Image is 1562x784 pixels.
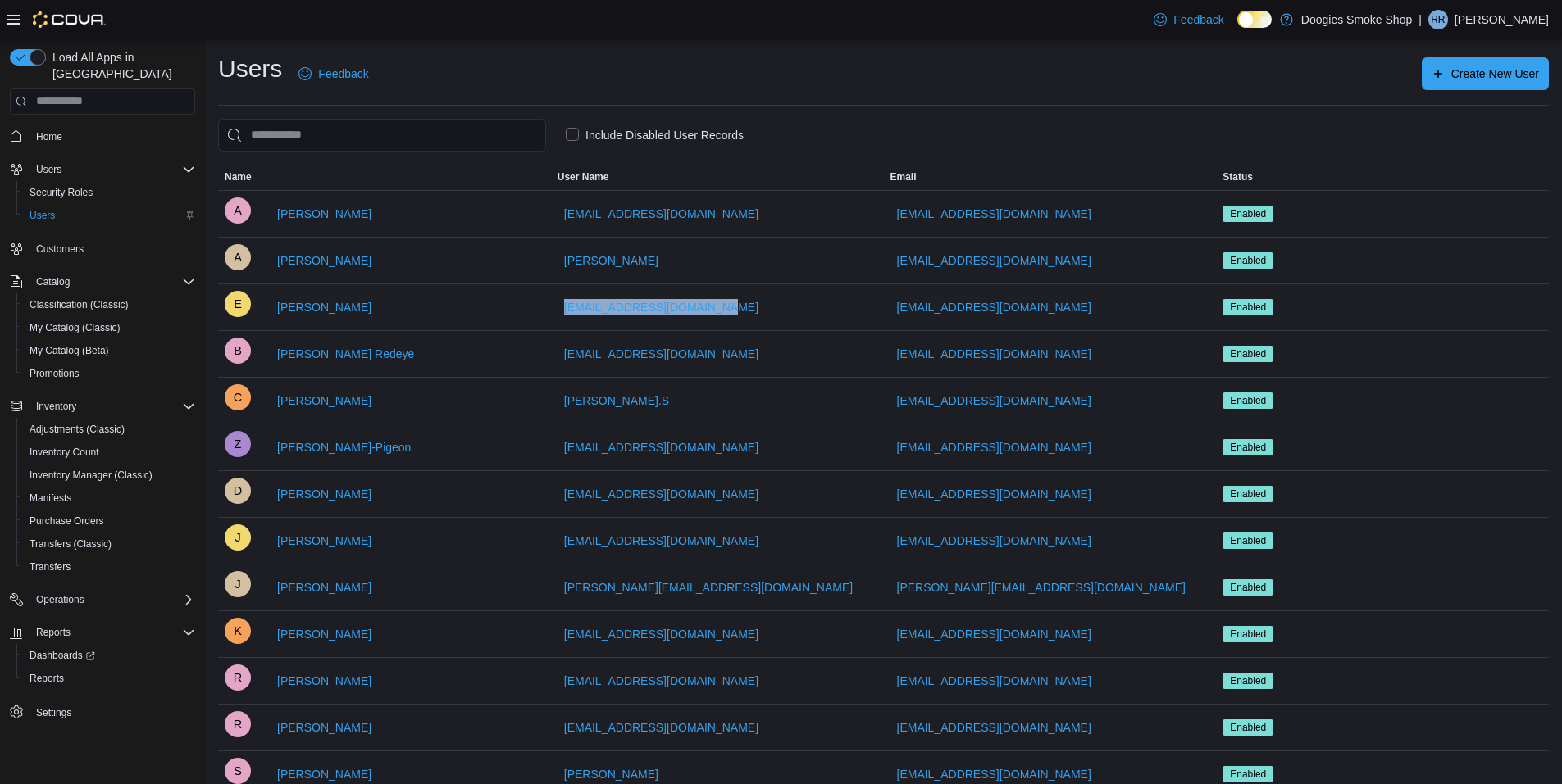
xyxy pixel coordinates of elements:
span: Transfers (Classic) [30,537,112,551]
span: Settings [36,706,71,719]
button: [PERSON_NAME] [271,197,378,230]
button: [EMAIL_ADDRESS][DOMAIN_NAME] [558,197,765,230]
span: [EMAIL_ADDRESS][DOMAIN_NAME] [564,346,758,362]
button: [PERSON_NAME] [271,711,378,744]
span: Enabled [1223,626,1273,642]
button: [EMAIL_ADDRESS][DOMAIN_NAME] [558,524,765,557]
div: Erika [225,291,251,317]
span: B [234,338,242,364]
span: Customers [30,238,195,259]
button: Operations [3,588,202,611]
span: Customers [36,242,84,256]
a: Inventory Count [23,442,106,462]
span: Enabled [1223,532,1273,549]
span: Purchase Orders [30,514,104,528]
span: Users [36,163,61,176]
button: Users [3,158,202,181]
span: Operations [30,590,195,610]
button: [EMAIL_ADDRESS][DOMAIN_NAME] [558,664,765,697]
span: Name [225,170,252,184]
button: Inventory [30,397,83,416]
span: [EMAIL_ADDRESS][DOMAIN_NAME] [564,299,758,315]
button: [PERSON_NAME] [558,244,665,277]
span: K [234,618,242,644]
span: Enabled [1230,533,1266,548]
button: [EMAIL_ADDRESS][DOMAIN_NAME] [890,338,1098,370]
span: Settings [30,701,195,722]
span: Promotions [30,367,80,380]
span: Manifests [23,488,195,508]
span: [EMAIL_ADDRESS][DOMAIN_NAME] [897,439,1091,455]
span: My Catalog (Beta) [23,341,195,360]
span: [PERSON_NAME] [277,299,371,315]
span: [EMAIL_ADDRESS][DOMAIN_NAME] [897,392,1091,409]
a: Users [23,206,61,225]
span: [PERSON_NAME] [277,626,371,642]
span: User Name [558,170,609,184]
span: [PERSON_NAME] [277,673,371,689]
button: [EMAIL_ADDRESS][DOMAIN_NAME] [558,291,765,324]
span: Adjustments (Classic) [23,419,195,439]
span: [EMAIL_ADDRESS][DOMAIN_NAME] [564,206,758,222]
span: Promotions [23,364,195,383]
button: [EMAIL_ADDRESS][DOMAIN_NAME] [890,291,1098,324]
p: Doogies Smoke Shop [1301,10,1412,29]
button: [EMAIL_ADDRESS][DOMAIN_NAME] [890,618,1098,650]
button: [EMAIL_ADDRESS][DOMAIN_NAME] [890,197,1098,230]
div: Barb [225,338,251,364]
button: Users [16,204,202,227]
span: [PERSON_NAME] [277,206,371,222]
span: Users [30,209,55,222]
button: [EMAIL_ADDRESS][DOMAIN_NAME] [890,524,1098,557]
button: [PERSON_NAME].S [558,384,676,417]
span: [PERSON_NAME][EMAIL_ADDRESS][DOMAIN_NAME] [564,579,853,596]
button: Transfers (Classic) [16,532,202,555]
span: RR [1431,10,1445,29]
div: Sean [225,758,251,784]
span: Catalog [30,272,195,292]
span: Load All Apps in [GEOGRAPHIC_DATA] [46,49,195,82]
span: [EMAIL_ADDRESS][DOMAIN_NAME] [897,673,1091,689]
span: [PERSON_NAME][EMAIL_ADDRESS][DOMAIN_NAME] [897,579,1186,596]
span: [EMAIL_ADDRESS][DOMAIN_NAME] [897,626,1091,642]
a: Dashboards [23,646,102,665]
button: Catalog [30,272,76,292]
a: Manifests [23,488,78,508]
span: [PERSON_NAME]-Pigeon [277,439,411,455]
a: My Catalog (Classic) [23,318,127,338]
span: [PERSON_NAME] [277,252,371,269]
span: Feedback [318,66,368,82]
a: Purchase Orders [23,511,111,531]
span: Adjustments (Classic) [30,423,125,436]
button: [PERSON_NAME] [271,618,378,650]
button: Inventory [3,395,202,418]
a: Security Roles [23,183,99,202]
span: [EMAIL_ADDRESS][DOMAIN_NAME] [564,719,758,736]
a: Inventory Manager (Classic) [23,465,159,485]
a: Home [30,127,69,147]
span: Inventory Manager (Classic) [30,469,153,482]
span: [PERSON_NAME] [277,766,371,782]
span: Inventory Count [23,442,195,462]
span: [PERSON_NAME] [564,252,658,269]
p: [PERSON_NAME] [1455,10,1549,29]
div: Ryan Redeye [1428,10,1448,29]
button: [EMAIL_ADDRESS][DOMAIN_NAME] [890,711,1098,744]
span: Users [23,206,195,225]
span: Security Roles [30,186,93,199]
span: Enabled [1230,347,1266,361]
div: Jacob [225,524,251,551]
span: Enabled [1223,206,1273,222]
div: Ashley [225,244,251,270]
button: Catalog [3,270,202,293]
span: Manifests [30,492,71,505]
button: Security Roles [16,181,202,204]
span: Enabled [1230,300,1266,315]
span: Enabled [1223,579,1273,596]
a: Customers [30,239,90,259]
span: Dashboards [23,646,195,665]
button: My Catalog (Classic) [16,316,202,339]
span: [EMAIL_ADDRESS][DOMAIN_NAME] [897,532,1091,549]
a: Feedback [1147,3,1230,36]
span: [PERSON_NAME] Redeye [277,346,414,362]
